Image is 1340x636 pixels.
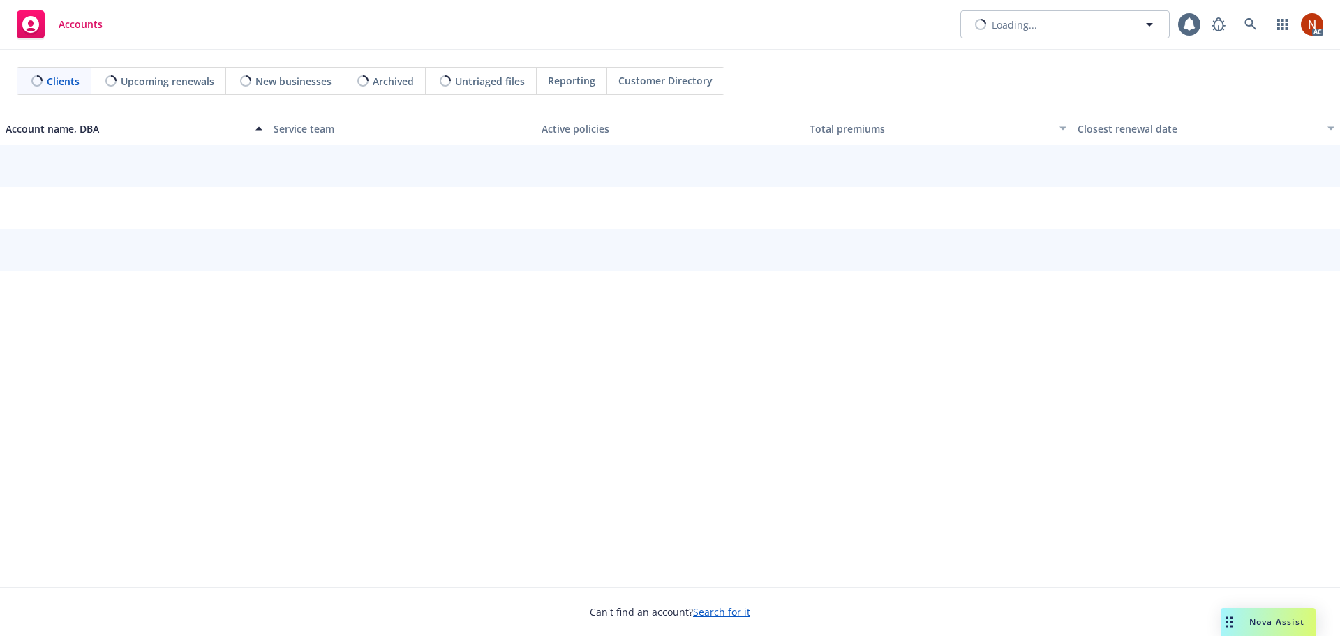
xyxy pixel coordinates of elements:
[59,19,103,30] span: Accounts
[1237,10,1265,38] a: Search
[121,74,214,89] span: Upcoming renewals
[804,112,1072,145] button: Total premiums
[1221,608,1238,636] div: Drag to move
[548,73,595,88] span: Reporting
[693,605,750,619] a: Search for it
[455,74,525,89] span: Untriaged files
[268,112,536,145] button: Service team
[590,605,750,619] span: Can't find an account?
[373,74,414,89] span: Archived
[1078,121,1319,136] div: Closest renewal date
[542,121,798,136] div: Active policies
[1249,616,1304,628] span: Nova Assist
[810,121,1051,136] div: Total premiums
[255,74,332,89] span: New businesses
[1205,10,1233,38] a: Report a Bug
[1221,608,1316,636] button: Nova Assist
[1072,112,1340,145] button: Closest renewal date
[47,74,80,89] span: Clients
[6,121,247,136] div: Account name, DBA
[618,73,713,88] span: Customer Directory
[992,17,1037,32] span: Loading...
[1301,13,1323,36] img: photo
[1269,10,1297,38] a: Switch app
[536,112,804,145] button: Active policies
[274,121,530,136] div: Service team
[960,10,1170,38] button: Loading...
[11,5,108,44] a: Accounts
